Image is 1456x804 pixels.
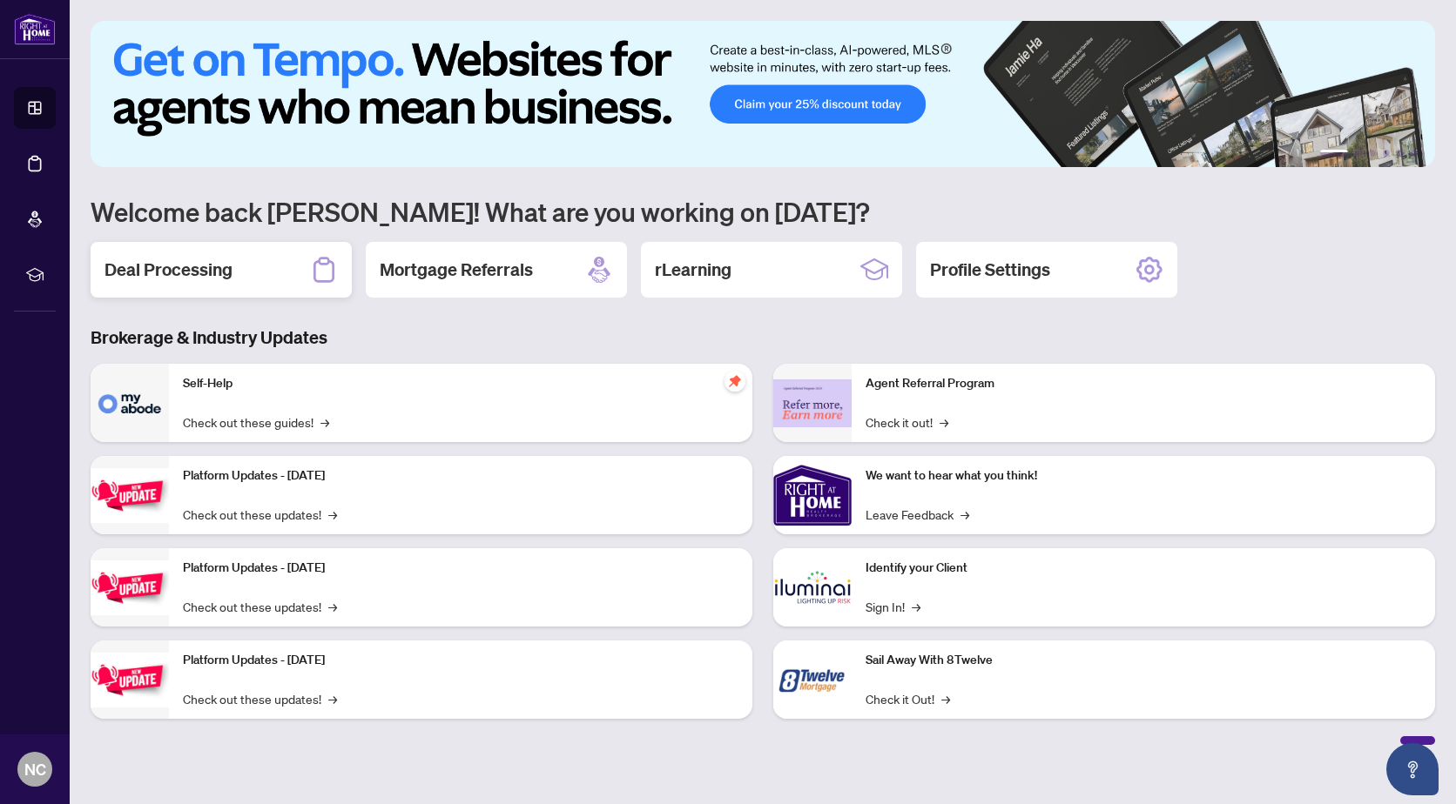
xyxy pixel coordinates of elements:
span: → [328,505,337,524]
img: We want to hear what you think! [773,456,852,534]
button: 2 [1355,150,1362,157]
img: Sail Away With 8Twelve [773,640,852,719]
button: 6 [1411,150,1418,157]
a: Check out these guides!→ [183,412,329,432]
span: → [320,412,329,432]
span: → [328,689,337,708]
a: Check out these updates!→ [183,689,337,708]
h1: Welcome back [PERSON_NAME]! What are you working on [DATE]? [91,195,1435,228]
a: Sign In!→ [866,597,920,616]
span: NC [24,757,46,781]
span: → [941,689,950,708]
img: Self-Help [91,364,169,442]
p: Agent Referral Program [866,374,1421,393]
p: Platform Updates - [DATE] [183,466,738,486]
img: Platform Updates - June 23, 2025 [91,653,169,707]
p: Platform Updates - [DATE] [183,559,738,578]
img: Agent Referral Program [773,379,852,427]
span: pushpin [725,371,745,392]
span: → [961,505,969,524]
span: → [940,412,948,432]
p: Identify your Client [866,559,1421,578]
h2: Mortgage Referrals [380,258,533,282]
a: Check out these updates!→ [183,597,337,616]
button: 4 [1383,150,1390,157]
span: → [328,597,337,616]
h2: rLearning [655,258,731,282]
a: Check it out!→ [866,412,948,432]
a: Check it Out!→ [866,689,950,708]
span: → [912,597,920,616]
h2: Profile Settings [930,258,1050,282]
a: Check out these updates!→ [183,505,337,524]
img: Identify your Client [773,548,852,626]
img: Slide 0 [91,21,1435,167]
p: Platform Updates - [DATE] [183,651,738,670]
h3: Brokerage & Industry Updates [91,325,1435,350]
h2: Deal Processing [104,258,233,282]
button: 1 [1320,150,1348,157]
button: Open asap [1386,743,1439,795]
p: Sail Away With 8Twelve [866,651,1421,670]
p: We want to hear what you think! [866,466,1421,486]
p: Self-Help [183,374,738,393]
a: Leave Feedback→ [866,505,969,524]
button: 5 [1397,150,1404,157]
img: Platform Updates - July 8, 2025 [91,560,169,615]
img: Platform Updates - July 21, 2025 [91,468,169,523]
img: logo [14,13,56,45]
button: 3 [1369,150,1376,157]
